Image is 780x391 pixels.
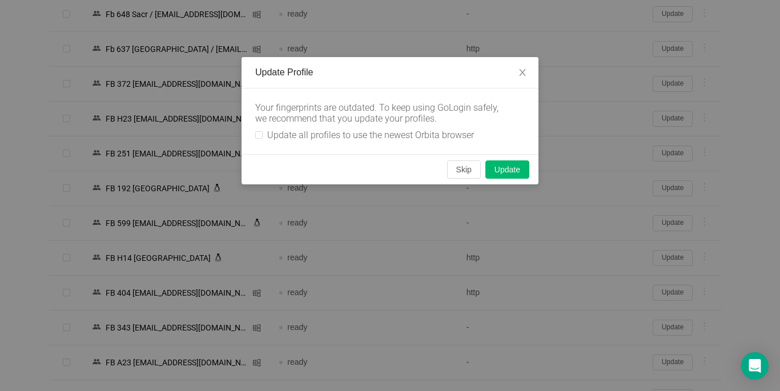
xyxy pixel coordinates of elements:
[485,160,529,179] button: Update
[255,102,506,124] div: Your fingerprints are outdated. To keep using GoLogin safely, we recommend that you update your p...
[263,130,479,140] span: Update all profiles to use the newest Orbita browser
[255,66,525,79] div: Update Profile
[518,68,527,77] i: icon: close
[506,57,538,89] button: Close
[447,160,481,179] button: Skip
[741,352,769,380] div: Open Intercom Messenger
